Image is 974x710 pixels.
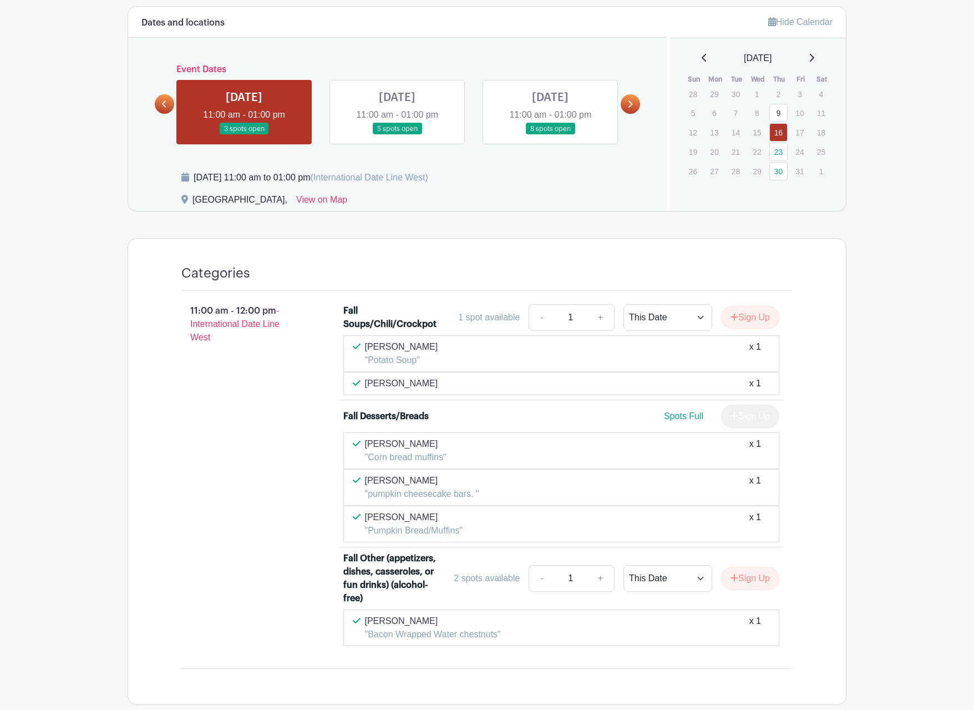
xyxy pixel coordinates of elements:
[192,193,287,211] div: [GEOGRAPHIC_DATA],
[812,143,830,160] p: 25
[727,104,745,122] p: 7
[748,85,766,103] p: 1
[705,143,723,160] p: 20
[365,615,501,628] p: [PERSON_NAME]
[174,64,621,75] h6: Event Dates
[721,567,779,590] button: Sign Up
[748,124,766,141] p: 15
[769,143,788,161] a: 23
[769,162,788,180] a: 30
[684,85,702,103] p: 28
[790,143,809,160] p: 24
[194,171,428,184] div: [DATE] 11:00 am to 01:00 pm
[726,74,748,85] th: Tue
[749,511,761,537] div: x 1
[684,104,702,122] p: 5
[705,163,723,180] p: 27
[769,85,788,103] p: 2
[141,18,225,28] h6: Dates and locations
[365,354,438,367] p: "Potato Soup"
[749,615,761,641] div: x 1
[310,173,428,182] span: (International Date Line West)
[812,124,830,141] p: 18
[684,124,702,141] p: 12
[727,85,745,103] p: 30
[721,306,779,329] button: Sign Up
[749,437,761,464] div: x 1
[749,340,761,367] div: x 1
[748,163,766,180] p: 29
[811,74,833,85] th: Sat
[727,163,745,180] p: 28
[768,17,833,27] a: Hide Calendar
[705,124,723,141] p: 13
[727,143,745,160] p: 21
[790,85,809,103] p: 3
[748,104,766,122] p: 8
[704,74,726,85] th: Mon
[769,104,788,122] a: 9
[454,572,520,585] div: 2 spots available
[365,487,479,501] p: "pumpkin cheesecake bars. "
[812,85,830,103] p: 4
[790,74,811,85] th: Fri
[365,340,438,354] p: [PERSON_NAME]
[365,628,501,641] p: "Bacon Wrapped Water chestnuts"
[296,193,347,211] a: View on Map
[769,74,790,85] th: Thu
[587,565,615,592] a: +
[727,124,745,141] p: 14
[747,74,769,85] th: Wed
[749,474,761,501] div: x 1
[769,123,788,142] a: 16
[748,143,766,160] p: 22
[587,304,615,331] a: +
[529,565,554,592] a: -
[749,377,761,390] div: x 1
[365,377,438,390] p: [PERSON_NAME]
[458,311,520,324] div: 1 spot available
[790,104,809,122] p: 10
[365,451,447,464] p: "Corn bread muffins"
[164,300,326,349] p: 11:00 am - 12:00 pm
[705,85,723,103] p: 29
[664,411,703,421] span: Spots Full
[684,143,702,160] p: 19
[190,306,280,342] span: - International Date Line West
[181,265,250,281] h4: Categories
[365,524,463,537] p: "Pumpkin Bread/Muffins"
[790,163,809,180] p: 31
[684,163,702,180] p: 26
[343,552,439,605] div: Fall Other (appetizers, dishes, casseroles, or fun drinks) (alcohol-free)
[790,124,809,141] p: 17
[365,437,447,451] p: [PERSON_NAME]
[365,511,463,524] p: [PERSON_NAME]
[343,304,439,331] div: Fall Soups/Chili/Crockpot
[343,410,429,423] div: Fall Desserts/Breads
[683,74,705,85] th: Sun
[365,474,479,487] p: [PERSON_NAME]
[812,104,830,122] p: 11
[744,52,772,65] span: [DATE]
[705,104,723,122] p: 6
[812,163,830,180] p: 1
[529,304,554,331] a: -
